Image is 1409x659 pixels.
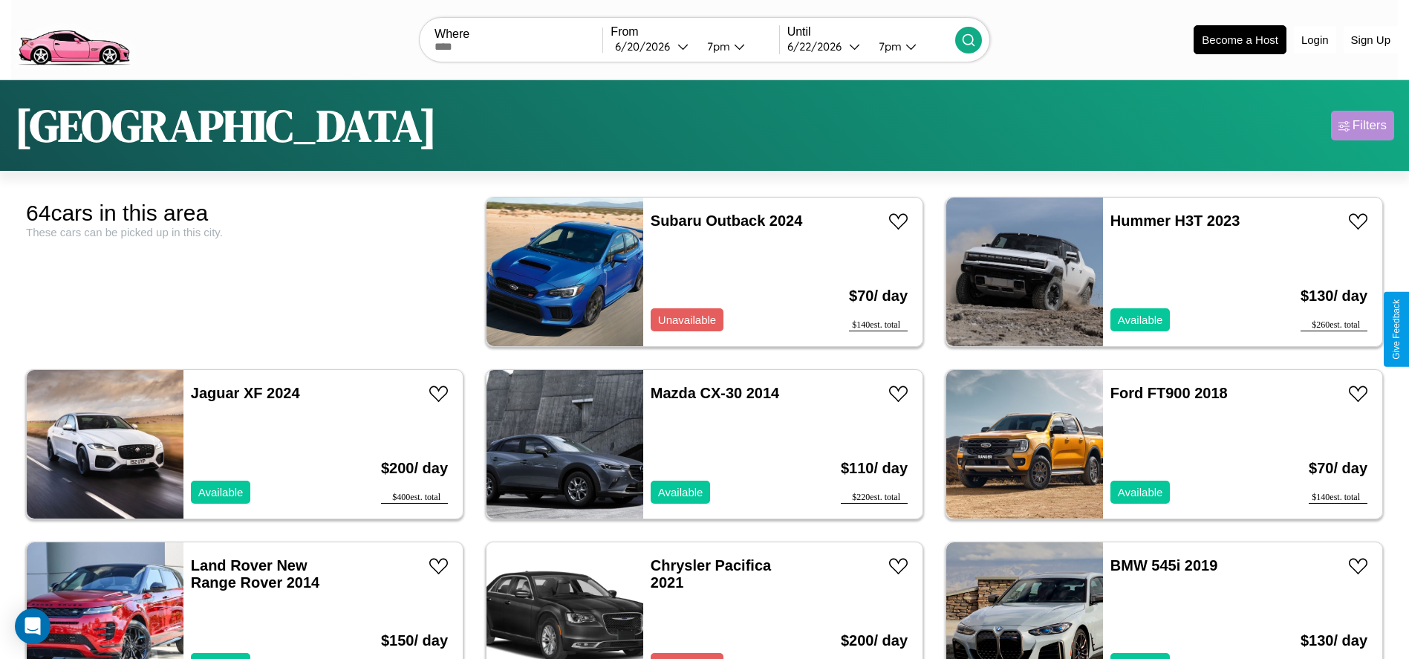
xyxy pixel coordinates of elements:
[695,39,779,54] button: 7pm
[1331,111,1394,140] button: Filters
[26,201,463,226] div: 64 cars in this area
[1110,385,1228,401] a: Ford FT900 2018
[841,492,908,504] div: $ 220 est. total
[1118,482,1163,502] p: Available
[15,95,437,156] h1: [GEOGRAPHIC_DATA]
[1301,319,1367,331] div: $ 260 est. total
[435,27,602,41] label: Where
[651,557,771,591] a: Chrysler Pacifica 2021
[611,25,778,39] label: From
[651,385,779,401] a: Mazda CX-30 2014
[198,482,244,502] p: Available
[1118,310,1163,330] p: Available
[15,608,51,644] div: Open Intercom Messenger
[611,39,694,54] button: 6/20/2026
[615,39,677,53] div: 6 / 20 / 2026
[1301,273,1367,319] h3: $ 130 / day
[658,310,716,330] p: Unavailable
[700,39,734,53] div: 7pm
[787,25,955,39] label: Until
[841,445,908,492] h3: $ 110 / day
[26,226,463,238] div: These cars can be picked up in this city.
[191,385,300,401] a: Jaguar XF 2024
[381,445,448,492] h3: $ 200 / day
[849,319,908,331] div: $ 140 est. total
[1309,492,1367,504] div: $ 140 est. total
[849,273,908,319] h3: $ 70 / day
[787,39,849,53] div: 6 / 22 / 2026
[867,39,955,54] button: 7pm
[1391,299,1402,360] div: Give Feedback
[11,7,136,69] img: logo
[1294,26,1336,53] button: Login
[381,492,448,504] div: $ 400 est. total
[1344,26,1398,53] button: Sign Up
[1353,118,1387,133] div: Filters
[871,39,905,53] div: 7pm
[191,557,319,591] a: Land Rover New Range Rover 2014
[651,212,803,229] a: Subaru Outback 2024
[1110,557,1218,574] a: BMW 545i 2019
[1194,25,1286,54] button: Become a Host
[658,482,703,502] p: Available
[1309,445,1367,492] h3: $ 70 / day
[1110,212,1240,229] a: Hummer H3T 2023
